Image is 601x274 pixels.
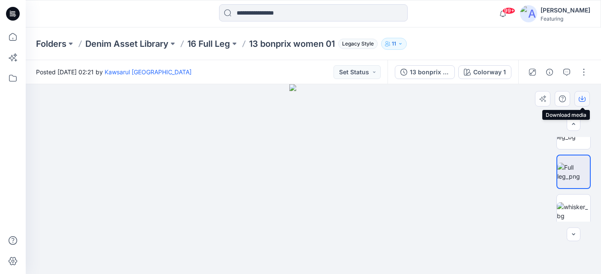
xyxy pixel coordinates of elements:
a: Kawsarul [GEOGRAPHIC_DATA] [105,68,192,76]
a: Folders [36,38,66,50]
button: Details [543,65,556,79]
button: 11 [381,38,407,50]
p: 13 bonprix women 01 [249,38,335,50]
a: 16 Full Leg [187,38,230,50]
span: Legacy Style [338,39,378,49]
div: 13 bonprix women 01 [410,67,449,77]
span: 99+ [502,7,515,14]
a: Denim Asset Library [85,38,168,50]
p: 11 [392,39,396,49]
img: whisker_bg [557,202,590,220]
span: Posted [DATE] 02:21 by [36,67,192,76]
button: 13 bonprix women 01 [395,65,455,79]
div: Featuring [541,15,590,22]
button: Colorway 1 [458,65,511,79]
div: [PERSON_NAME] [541,5,590,15]
img: avatar [520,5,537,22]
img: eyJhbGciOiJIUzI1NiIsImtpZCI6IjAiLCJzbHQiOiJzZXMiLCJ0eXAiOiJKV1QifQ.eyJkYXRhIjp7InR5cGUiOiJzdG9yYW... [289,84,338,274]
div: Colorway 1 [473,67,506,77]
img: Full leg_png [557,163,590,181]
button: Legacy Style [335,38,378,50]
